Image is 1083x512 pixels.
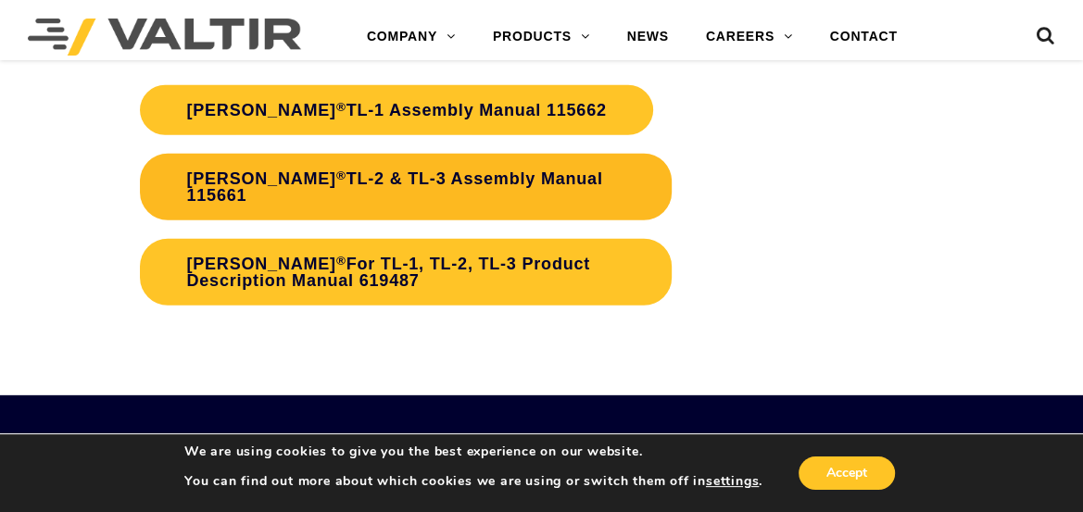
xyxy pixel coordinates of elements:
[799,456,895,490] button: Accept
[687,19,812,56] a: CAREERS
[140,239,672,306] a: [PERSON_NAME]®For TL-1, TL-2, TL-3 Product Description Manual 619487
[609,19,687,56] a: NEWS
[140,154,672,220] a: [PERSON_NAME]®TL-2 & TL-3 Assembly Manual 115661
[336,169,346,182] sup: ®
[812,19,916,56] a: CONTACT
[140,85,652,135] a: [PERSON_NAME]®TL-1 Assembly Manual 115662
[336,100,346,114] sup: ®
[184,443,762,460] p: We are using cookies to give you the best experience on our website.
[184,473,762,490] p: You can find out more about which cookies we are using or switch them off in .
[474,19,609,56] a: PRODUCTS
[28,19,301,56] img: Valtir
[336,254,346,268] sup: ®
[348,19,474,56] a: COMPANY
[706,473,759,490] button: settings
